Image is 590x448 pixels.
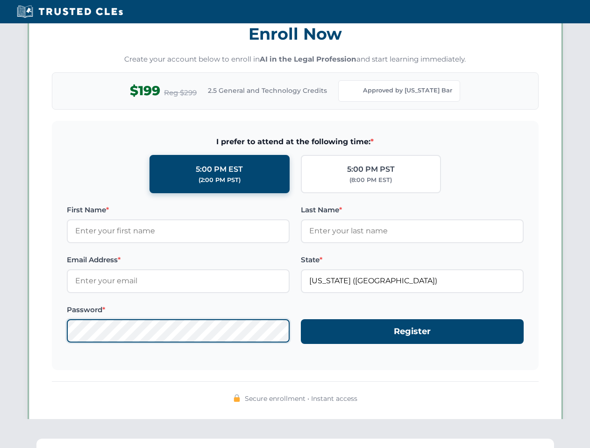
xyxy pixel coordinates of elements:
input: Enter your email [67,269,290,293]
img: Trusted CLEs [14,5,126,19]
label: First Name [67,204,290,216]
span: $199 [130,80,160,101]
div: 5:00 PM EST [196,163,243,175]
strong: AI in the Legal Profession [260,55,356,63]
input: Enter your last name [301,219,524,243]
p: Create your account below to enroll in and start learning immediately. [52,54,539,65]
label: Password [67,304,290,315]
label: Last Name [301,204,524,216]
div: (8:00 PM EST) [349,175,392,185]
label: State [301,254,524,266]
input: Florida (FL) [301,269,524,293]
img: Florida Bar [346,84,359,98]
span: Reg $299 [164,87,197,98]
span: Approved by [US_STATE] Bar [363,86,452,95]
div: (2:00 PM PST) [199,175,241,185]
div: 5:00 PM PST [347,163,395,175]
label: Email Address [67,254,290,266]
input: Enter your first name [67,219,290,243]
span: Secure enrollment • Instant access [245,393,357,404]
span: 2.5 General and Technology Credits [208,85,327,96]
img: 🔒 [233,394,241,402]
button: Register [301,319,524,344]
h3: Enroll Now [52,19,539,49]
span: I prefer to attend at the following time: [67,136,524,148]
